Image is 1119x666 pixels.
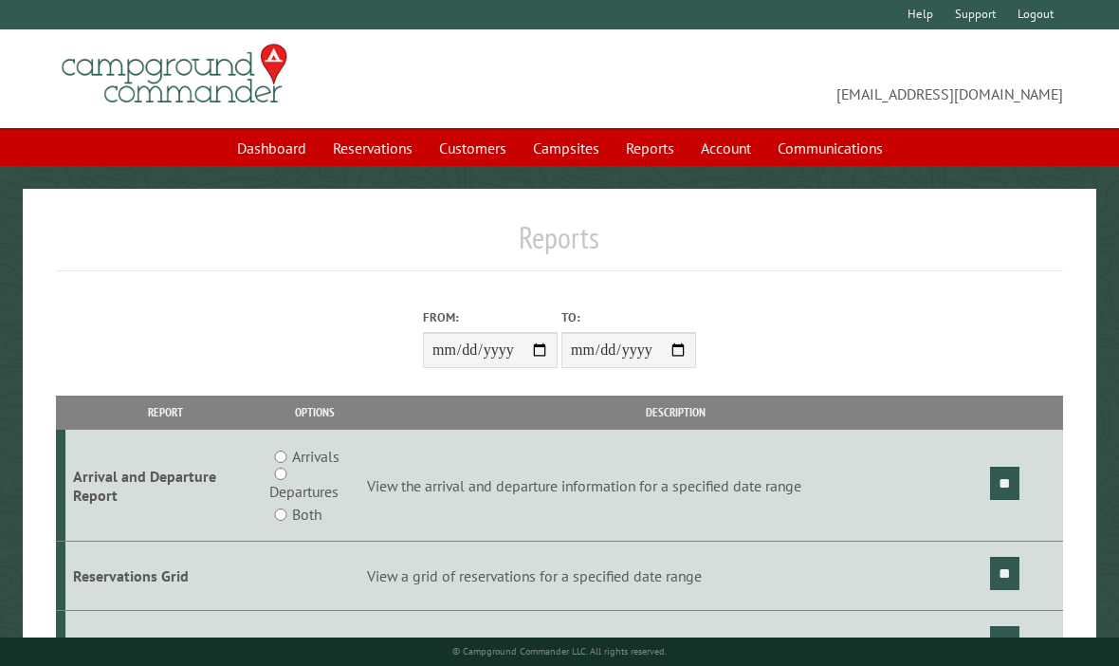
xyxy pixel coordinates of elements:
[292,503,321,526] label: Both
[364,430,987,542] td: View the arrival and departure information for a specified date range
[65,542,266,611] td: Reservations Grid
[266,396,364,429] th: Options
[559,52,1063,105] span: [EMAIL_ADDRESS][DOMAIN_NAME]
[65,396,266,429] th: Report
[364,542,987,611] td: View a grid of reservations for a specified date range
[65,430,266,542] td: Arrival and Departure Report
[56,37,293,111] img: Campground Commander
[766,130,894,166] a: Communications
[321,130,424,166] a: Reservations
[561,308,696,326] label: To:
[428,130,518,166] a: Customers
[423,308,558,326] label: From:
[689,130,762,166] a: Account
[452,645,667,657] small: © Campground Commander LLC. All rights reserved.
[56,219,1063,271] h1: Reports
[615,130,686,166] a: Reports
[364,396,987,429] th: Description
[269,480,339,503] label: Departures
[292,445,339,468] label: Arrivals
[226,130,318,166] a: Dashboard
[522,130,611,166] a: Campsites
